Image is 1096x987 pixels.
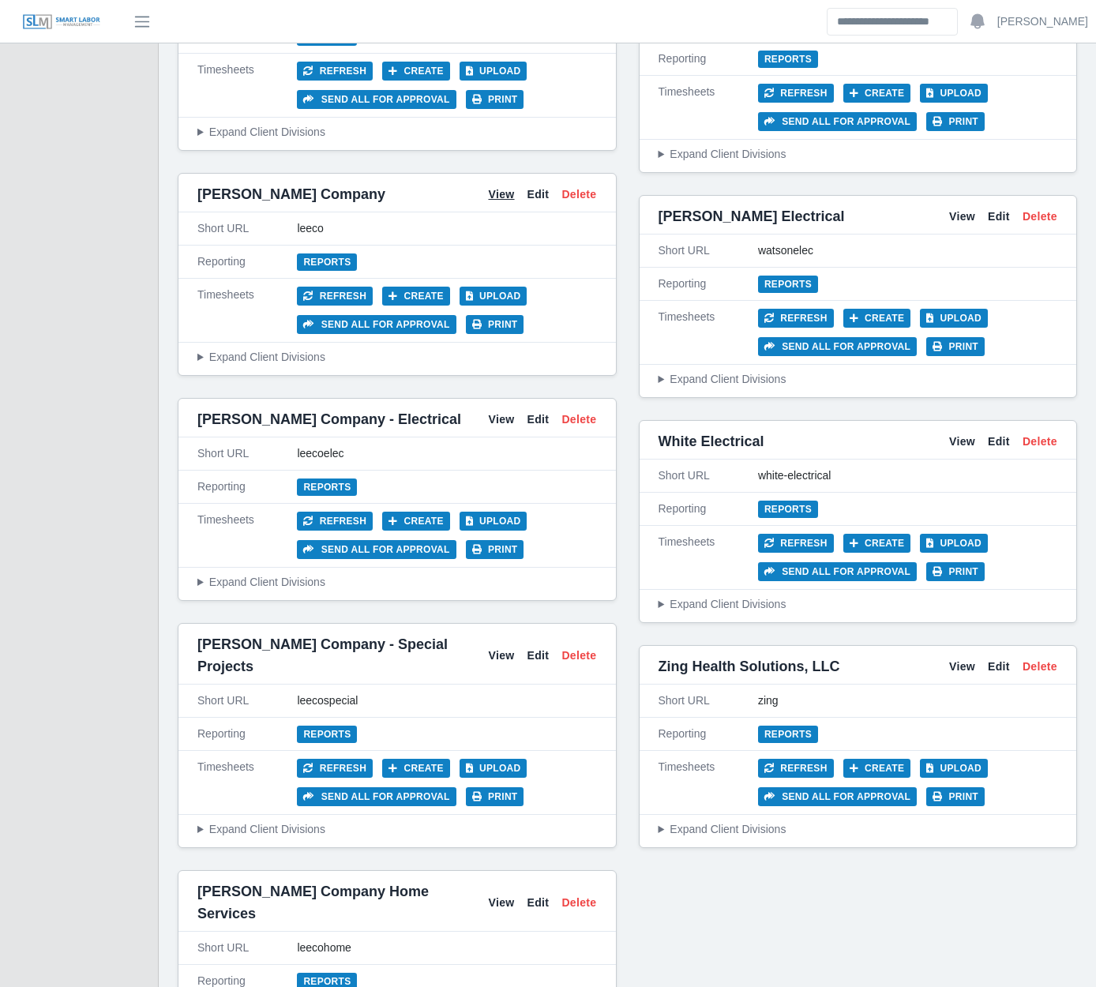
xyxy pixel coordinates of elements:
[827,8,958,36] input: Search
[920,534,988,553] button: Upload
[382,287,450,306] button: Create
[382,759,450,778] button: Create
[561,186,596,203] a: Delete
[926,562,985,581] button: Print
[297,445,596,462] div: leecoelec
[297,253,357,271] a: Reports
[382,512,450,531] button: Create
[758,562,917,581] button: Send all for approval
[659,276,758,292] div: Reporting
[758,84,834,103] button: Refresh
[197,124,597,141] summary: Expand Client Divisions
[297,759,373,778] button: Refresh
[997,13,1088,30] a: [PERSON_NAME]
[297,512,373,531] button: Refresh
[1023,208,1057,225] a: Delete
[843,84,911,103] button: Create
[527,411,550,428] a: Edit
[488,411,514,428] a: View
[988,659,1010,675] a: Edit
[949,659,975,675] a: View
[988,208,1010,225] a: Edit
[488,895,514,911] a: View
[758,242,1057,259] div: watsonelec
[197,633,488,677] span: [PERSON_NAME] Company - Special Projects
[460,62,527,81] button: Upload
[197,287,297,334] div: Timesheets
[297,315,456,334] button: Send all for approval
[197,512,297,559] div: Timesheets
[197,62,297,109] div: Timesheets
[382,62,450,81] button: Create
[758,276,818,293] a: Reports
[527,186,550,203] a: Edit
[488,647,514,664] a: View
[949,433,975,450] a: View
[926,337,985,356] button: Print
[466,787,524,806] button: Print
[197,253,297,270] div: Reporting
[926,787,985,806] button: Print
[1023,433,1057,450] a: Delete
[758,309,834,328] button: Refresh
[659,309,758,356] div: Timesheets
[659,726,758,742] div: Reporting
[297,540,456,559] button: Send all for approval
[297,62,373,81] button: Refresh
[297,726,357,743] a: Reports
[758,726,818,743] a: Reports
[843,309,911,328] button: Create
[659,146,1058,163] summary: Expand Client Divisions
[197,940,297,956] div: Short URL
[949,208,975,225] a: View
[659,821,1058,838] summary: Expand Client Divisions
[197,726,297,742] div: Reporting
[659,501,758,517] div: Reporting
[659,692,758,709] div: Short URL
[460,287,527,306] button: Upload
[758,51,818,68] a: Reports
[920,84,988,103] button: Upload
[297,940,596,956] div: leecohome
[197,445,297,462] div: Short URL
[197,880,488,925] span: [PERSON_NAME] Company Home Services
[659,655,840,677] span: Zing Health Solutions, LLC
[197,692,297,709] div: Short URL
[297,90,456,109] button: Send all for approval
[758,787,917,806] button: Send all for approval
[197,220,297,237] div: Short URL
[659,371,1058,388] summary: Expand Client Divisions
[488,186,514,203] a: View
[843,534,911,553] button: Create
[527,647,550,664] a: Edit
[197,408,461,430] span: [PERSON_NAME] Company - Electrical
[197,183,385,205] span: [PERSON_NAME] Company
[920,759,988,778] button: Upload
[466,90,524,109] button: Print
[197,759,297,806] div: Timesheets
[197,478,297,495] div: Reporting
[659,534,758,581] div: Timesheets
[197,574,597,591] summary: Expand Client Divisions
[758,337,917,356] button: Send all for approval
[758,501,818,518] a: Reports
[659,242,758,259] div: Short URL
[758,692,1057,709] div: zing
[758,467,1057,484] div: white-electrical
[297,787,456,806] button: Send all for approval
[843,759,911,778] button: Create
[1023,659,1057,675] a: Delete
[297,478,357,496] a: Reports
[758,759,834,778] button: Refresh
[758,534,834,553] button: Refresh
[659,430,764,452] span: White Electrical
[460,512,527,531] button: Upload
[920,309,988,328] button: Upload
[758,112,917,131] button: Send all for approval
[297,692,596,709] div: leecospecial
[926,112,985,131] button: Print
[197,349,597,366] summary: Expand Client Divisions
[460,759,527,778] button: Upload
[297,220,596,237] div: leeco
[297,287,373,306] button: Refresh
